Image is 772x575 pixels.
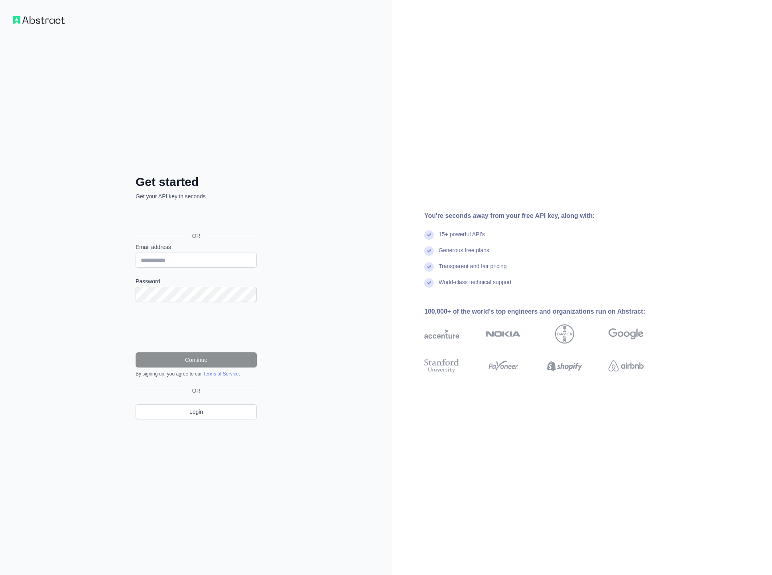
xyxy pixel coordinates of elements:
div: Transparent and fair pricing [439,262,507,278]
img: bayer [555,324,574,344]
div: 100,000+ of the world's top engineers and organizations run on Abstract: [424,307,669,316]
span: OR [186,232,207,240]
img: check mark [424,246,434,256]
div: By signing up, you agree to our . [136,371,257,377]
img: payoneer [486,357,521,375]
img: google [609,324,644,344]
label: Email address [136,243,257,251]
label: Password [136,277,257,285]
img: nokia [486,324,521,344]
img: check mark [424,278,434,288]
div: 15+ powerful API's [439,230,485,246]
a: Login [136,404,257,419]
iframe: “使用 Google 账号登录”按钮 [132,209,259,227]
img: accenture [424,324,459,344]
div: Generous free plans [439,246,489,262]
img: check mark [424,262,434,272]
span: OR [189,387,204,395]
div: World-class technical support [439,278,512,294]
div: You're seconds away from your free API key, along with: [424,211,669,221]
h2: Get started [136,175,257,189]
img: shopify [547,357,582,375]
img: Workflow [13,16,65,24]
p: Get your API key in seconds [136,192,257,200]
img: check mark [424,230,434,240]
img: airbnb [609,357,644,375]
a: Terms of Service [203,371,238,377]
button: Continue [136,352,257,368]
iframe: reCAPTCHA [136,312,257,343]
img: stanford university [424,357,459,375]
